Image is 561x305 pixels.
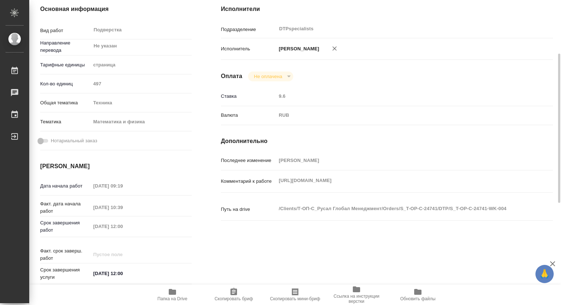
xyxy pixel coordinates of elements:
[91,268,154,279] input: ✎ Введи что-нибудь
[40,200,91,215] p: Факт. дата начала работ
[327,40,343,57] button: Удалить исполнителя
[276,91,525,101] input: Пустое поле
[91,78,191,89] input: Пустое поле
[40,266,91,281] p: Срок завершения услуги
[276,155,525,166] input: Пустое поле
[157,296,187,301] span: Папка на Drive
[91,249,154,260] input: Пустое поле
[387,285,449,305] button: Обновить файлы
[40,61,91,69] p: Тарифные единицы
[221,137,553,146] h4: Дополнительно
[91,116,191,128] div: Математика и физика
[276,45,319,53] p: [PERSON_NAME]
[276,174,525,187] textarea: [URL][DOMAIN_NAME]
[221,5,553,13] h4: Исполнители
[142,285,203,305] button: Папка на Drive
[221,112,276,119] p: Валюта
[330,294,383,304] span: Ссылка на инструкции верстки
[91,181,154,191] input: Пустое поле
[221,206,276,213] p: Путь на drive
[40,182,91,190] p: Дата начала работ
[51,137,97,144] span: Нотариальный заказ
[91,97,191,109] div: Техника
[40,5,192,13] h4: Основная информация
[252,73,284,80] button: Не оплачена
[248,72,293,81] div: Не оплачена
[326,285,387,305] button: Ссылка на инструкции верстки
[40,219,91,234] p: Срок завершения работ
[214,296,253,301] span: Скопировать бриф
[203,285,264,305] button: Скопировать бриф
[40,99,91,107] p: Общая тематика
[221,45,276,53] p: Исполнитель
[221,157,276,164] p: Последнее изменение
[264,285,326,305] button: Скопировать мини-бриф
[40,80,91,88] p: Кол-во единиц
[40,39,91,54] p: Направление перевода
[221,26,276,33] p: Подразделение
[40,27,91,34] p: Вид работ
[91,59,191,71] div: страница
[40,118,91,126] p: Тематика
[270,296,320,301] span: Скопировать мини-бриф
[400,296,436,301] span: Обновить файлы
[91,221,154,232] input: Пустое поле
[221,72,243,81] h4: Оплата
[276,202,525,215] textarea: /Clients/Т-ОП-С_Русал Глобал Менеджмент/Orders/S_T-OP-C-24741/DTP/S_T-OP-C-24741-WK-004
[221,93,276,100] p: Ставка
[276,109,525,121] div: RUB
[40,247,91,262] p: Факт. срок заверш. работ
[538,266,551,282] span: 🙏
[91,202,154,213] input: Пустое поле
[40,162,192,171] h4: [PERSON_NAME]
[535,265,554,283] button: 🙏
[221,178,276,185] p: Комментарий к работе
